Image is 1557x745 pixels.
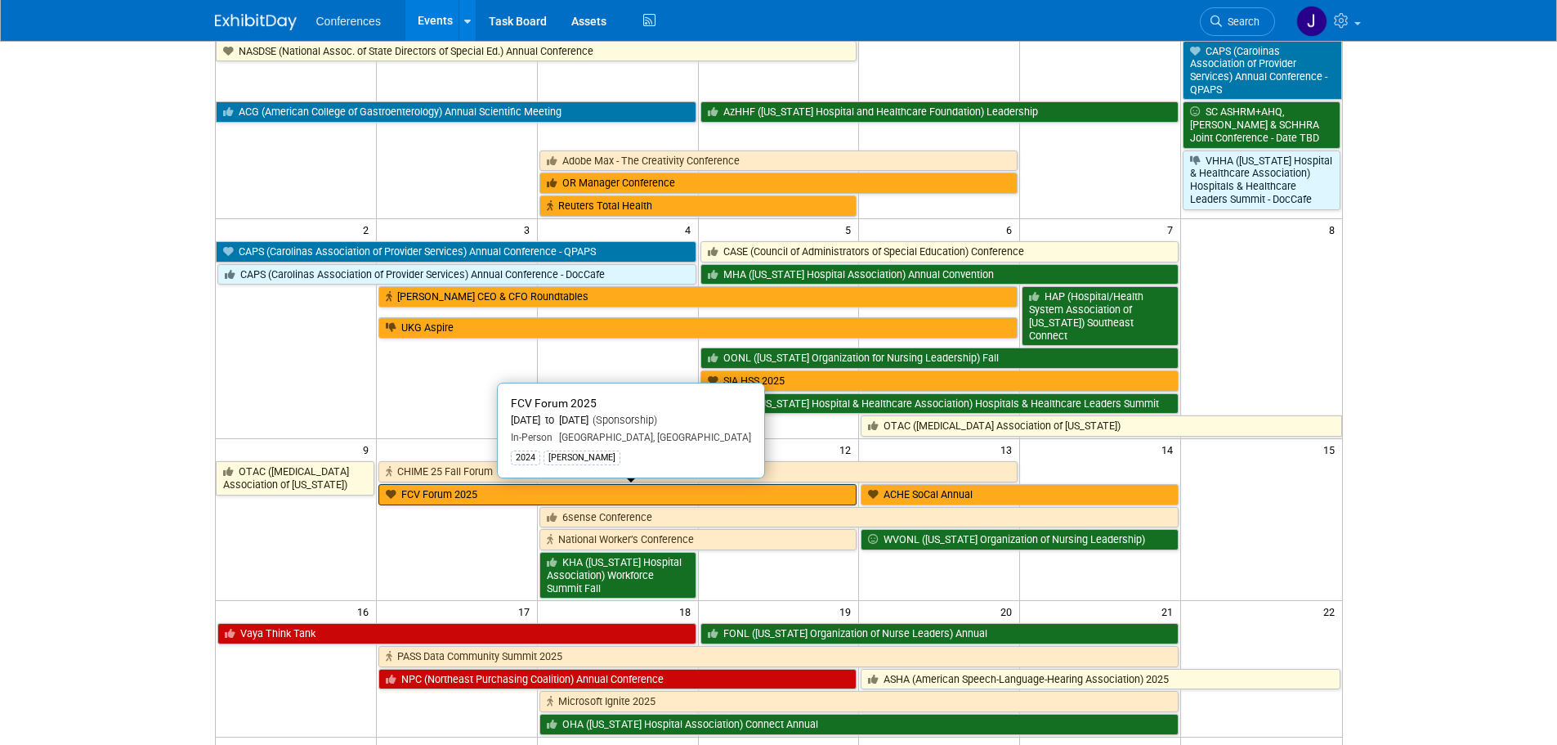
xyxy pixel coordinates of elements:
span: 4 [683,219,698,240]
span: 5 [843,219,858,240]
span: FCV Forum 2025 [511,397,597,410]
span: 19 [838,601,858,622]
a: [PERSON_NAME] CEO & CFO Roundtables [378,286,1018,307]
a: NPC (Northeast Purchasing Coalition) Annual Conference [378,669,857,690]
span: (Sponsorship) [588,414,657,426]
a: FONL ([US_STATE] Organization of Nurse Leaders) Annual [700,623,1179,644]
a: Adobe Max - The Creativity Conference [539,150,1018,172]
span: Search [1222,16,1259,28]
span: 21 [1160,601,1180,622]
span: In-Person [511,432,553,443]
span: 8 [1327,219,1342,240]
a: AzHHF ([US_STATE] Hospital and Healthcare Foundation) Leadership [700,101,1179,123]
a: HAP (Hospital/Health System Association of [US_STATE]) Southeast Connect [1022,286,1179,346]
span: 3 [522,219,537,240]
a: OR Manager Conference [539,173,1018,194]
span: 20 [999,601,1019,622]
a: National Worker’s Conference [539,529,857,550]
span: 18 [678,601,698,622]
span: 16 [356,601,376,622]
a: ACHE SoCal Annual [861,484,1179,505]
span: 22 [1322,601,1342,622]
span: Conferences [316,15,381,28]
a: NASDSE (National Assoc. of State Directors of Special Ed.) Annual Conference [216,41,857,62]
span: 14 [1160,439,1180,460]
a: ASHA (American Speech-Language-Hearing Association) 2025 [861,669,1340,690]
a: SC ASHRM+AHQ, [PERSON_NAME] & SCHHRA Joint Conference - Date TBD [1183,101,1340,148]
a: ACG (American College of Gastroenterology) Annual Scientific Meeting [216,101,696,123]
span: 9 [361,439,376,460]
a: Search [1200,7,1275,36]
a: CAPS (Carolinas Association of Provider Services) Annual Conference - QPAPS [216,241,696,263]
span: 6 [1004,219,1019,240]
a: OTAC ([MEDICAL_DATA] Association of [US_STATE]) [216,461,374,495]
img: ExhibitDay [215,14,297,30]
a: VHHA ([US_STATE] Hospital & Healthcare Association) Hospitals & Healthcare Leaders Summit [700,393,1179,415]
a: MHA ([US_STATE] Hospital Association) Annual Convention [700,264,1179,285]
a: CAPS (Carolinas Association of Provider Services) Annual Conference - QPAPS [1183,41,1341,101]
a: OONL ([US_STATE] Organization for Nursing Leadership) Fall [700,348,1179,369]
a: UKG Aspire [378,317,1018,339]
span: 7 [1166,219,1180,240]
div: [PERSON_NAME] [544,451,620,465]
div: 2024 [511,451,540,465]
div: [DATE] to [DATE] [511,414,751,428]
span: 2 [361,219,376,240]
span: 15 [1322,439,1342,460]
a: 6sense Conference [539,507,1179,528]
a: OHA ([US_STATE] Hospital Association) Connect Annual [539,714,1179,735]
span: 12 [838,439,858,460]
a: CAPS (Carolinas Association of Provider Services) Annual Conference - DocCafe [217,264,696,285]
a: SIA HSS 2025 [700,370,1179,392]
a: Reuters Total Health [539,195,857,217]
a: WVONL ([US_STATE] Organization of Nursing Leadership) [861,529,1179,550]
span: [GEOGRAPHIC_DATA], [GEOGRAPHIC_DATA] [553,432,751,443]
a: Vaya Think Tank [217,623,696,644]
span: 17 [517,601,537,622]
span: 13 [999,439,1019,460]
img: Jenny Clavero [1296,6,1327,37]
a: Microsoft Ignite 2025 [539,691,1179,712]
a: KHA ([US_STATE] Hospital Association) Workforce Summit Fall [539,552,696,599]
a: PASS Data Community Summit 2025 [378,646,1179,667]
a: CHIME 25 Fall Forum [378,461,1018,482]
a: VHHA ([US_STATE] Hospital & Healthcare Association) Hospitals & Healthcare Leaders Summit - DocCafe [1183,150,1340,210]
a: FCV Forum 2025 [378,484,857,505]
a: OTAC ([MEDICAL_DATA] Association of [US_STATE]) [861,415,1341,437]
a: CASE (Council of Administrators of Special Education) Conference [700,241,1179,263]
